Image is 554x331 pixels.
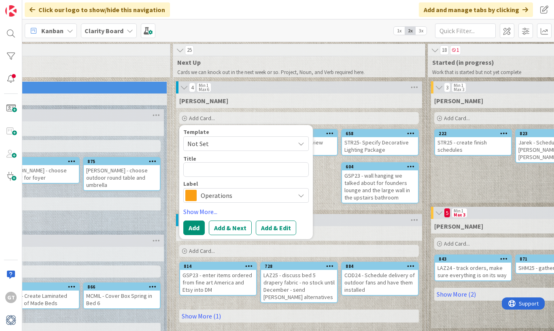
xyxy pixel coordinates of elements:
[439,131,511,136] div: 222
[180,263,256,295] div: 814GSP23 - enter items ordered from fine art America and Etsy into DM
[435,263,511,280] div: LAZ24 - track orders, make sure everything is on its way
[435,130,511,155] div: 222STR25 - create finish schedules
[84,158,160,165] div: 875
[342,130,418,137] div: 658
[342,263,418,295] div: 884COD24 - Schedule delivery of outdoor fans and have them installed
[346,164,418,170] div: 604
[439,256,511,262] div: 843
[434,222,483,230] span: Lisa T.
[405,27,416,35] span: 2x
[87,284,160,290] div: 866
[435,137,511,155] div: STR25 - create finish schedules
[209,221,252,235] button: Add & Next
[5,292,17,303] div: GT
[346,263,418,269] div: 884
[435,23,496,38] input: Quick Filter...
[183,207,309,216] a: Show More...
[3,165,79,183] div: [PERSON_NAME] - choose planter for foyer
[342,263,418,270] div: 884
[84,283,160,291] div: 866
[84,158,160,190] div: 875[PERSON_NAME] - choose outdoor round table and umbrella
[6,159,79,164] div: 874
[444,115,470,122] span: Add Card...
[342,130,418,155] div: 658STR25- Specify Decorative Lighting Package
[3,158,79,183] div: 874[PERSON_NAME] - choose planter for foyer
[454,209,463,213] div: Min 1
[84,291,160,308] div: MCMIL - Cover Box Spring in Bed 6
[450,45,461,55] span: 1
[187,138,289,149] span: Not Set
[179,97,228,105] span: Gina
[454,83,463,87] div: Min 1
[189,115,215,122] span: Add Card...
[17,1,37,11] span: Support
[177,58,415,66] span: Next Up
[85,27,123,35] b: Clarity Board
[394,27,405,35] span: 1x
[261,270,337,302] div: LAZ25 - discuss bed 5 drapery fabric - no stock until December - send [PERSON_NAME] alternatives
[416,27,427,35] span: 3x
[342,137,418,155] div: STR25- Specify Decorative Lighting Package
[265,263,337,269] div: 728
[84,283,160,308] div: 866MCMIL - Cover Box Spring in Bed 6
[256,221,296,235] button: Add & Edit
[87,159,160,164] div: 875
[440,45,449,55] span: 18
[454,87,464,91] div: Max 3
[185,45,194,55] span: 25
[183,221,205,235] button: Add
[184,263,256,269] div: 814
[342,163,418,170] div: 604
[41,26,64,36] span: Kanban
[261,263,337,302] div: 728LAZ25 - discuss bed 5 drapery fabric - no stock until December - send [PERSON_NAME] alternatives
[454,213,465,217] div: Max 3
[435,255,511,263] div: 843
[435,255,511,280] div: 843LAZ24 - track orders, make sure everything is on its way
[444,240,470,247] span: Add Card...
[201,190,291,201] span: Operations
[5,314,17,326] img: avatar
[25,2,170,17] div: Click our logo to show/hide this navigation
[3,283,79,291] div: 865
[434,97,483,105] span: Gina
[199,83,208,87] div: Min 1
[342,170,418,203] div: GSP23 - wall hanging we talked about for founders lounge and the large wall in the upstairs bathroom
[444,83,450,92] span: 3
[444,208,450,218] span: 5
[6,284,79,290] div: 865
[261,263,337,270] div: 728
[177,69,421,76] p: Cards we can knock out in the next week or so. Project, Noun, and Verb required here.
[183,155,196,162] label: Title
[419,2,533,17] div: Add and manage tabs by clicking
[180,270,256,295] div: GSP23 - enter items ordered from fine art America and Etsy into DM
[183,181,198,187] span: Label
[3,283,79,308] div: 865MCMIL - Create Laminated Photos of Made Beds
[180,263,256,270] div: 814
[199,87,209,91] div: Max 6
[3,158,79,165] div: 874
[3,291,79,308] div: MCMIL - Create Laminated Photos of Made Beds
[84,165,160,190] div: [PERSON_NAME] - choose outdoor round table and umbrella
[189,247,215,255] span: Add Card...
[435,130,511,137] div: 222
[183,129,209,135] span: Template
[342,270,418,295] div: COD24 - Schedule delivery of outdoor fans and have them installed
[179,310,419,323] a: Show More (1)
[189,83,195,92] span: 4
[5,5,17,17] img: Visit kanbanzone.com
[342,163,418,203] div: 604GSP23 - wall hanging we talked about for founders lounge and the large wall in the upstairs ba...
[346,131,418,136] div: 658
